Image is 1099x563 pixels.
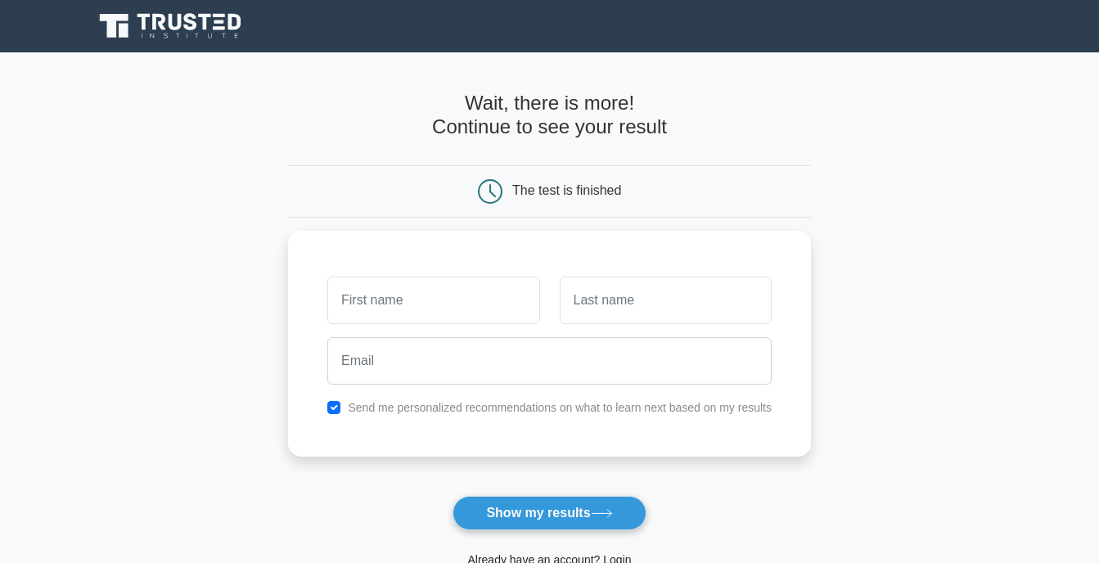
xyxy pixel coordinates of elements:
div: The test is finished [512,183,621,197]
input: Last name [560,277,772,324]
label: Send me personalized recommendations on what to learn next based on my results [348,401,772,414]
h4: Wait, there is more! Continue to see your result [288,92,811,139]
button: Show my results [453,496,646,530]
input: First name [327,277,539,324]
input: Email [327,337,772,385]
